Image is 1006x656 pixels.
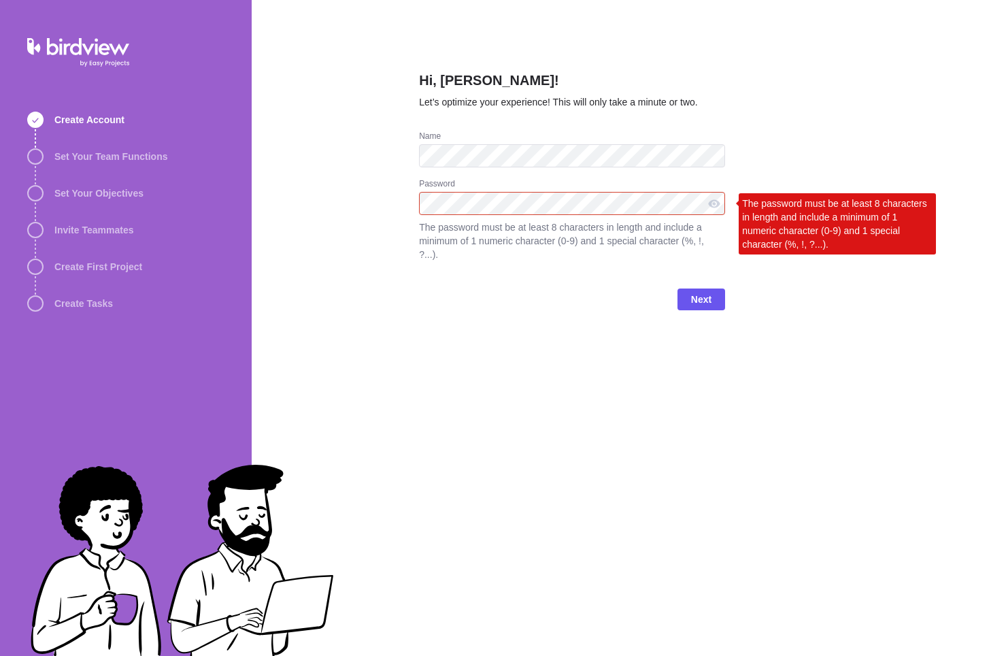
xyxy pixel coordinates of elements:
[54,113,124,127] span: Create Account
[419,131,725,144] div: Name
[54,186,144,200] span: Set Your Objectives
[419,71,725,95] h2: Hi, [PERSON_NAME]!
[677,289,725,310] span: Next
[54,150,167,163] span: Set Your Team Functions
[54,260,142,274] span: Create First Project
[739,193,936,255] div: The password must be at least 8 characters in length and include a minimum of 1 numeric character...
[54,297,113,310] span: Create Tasks
[54,223,133,237] span: Invite Teammates
[419,178,725,192] div: Password
[419,97,698,108] span: Let’s optimize your experience! This will only take a minute or two.
[419,220,725,261] span: The password must be at least 8 characters in length and include a minimum of 1 numeric character...
[691,291,711,308] span: Next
